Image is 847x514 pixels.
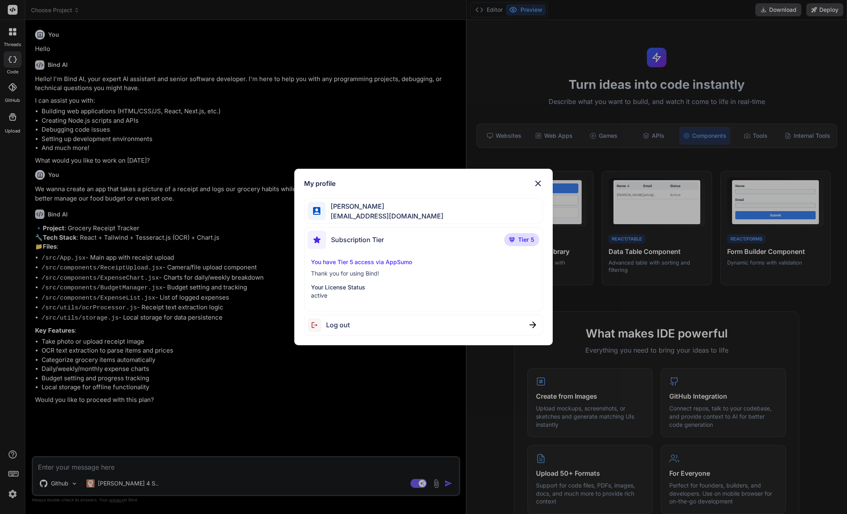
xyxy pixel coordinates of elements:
img: close [529,322,536,328]
span: Tier 5 [518,236,534,244]
img: subscription [308,231,326,249]
p: active [311,291,536,300]
img: profile [313,207,321,215]
span: [EMAIL_ADDRESS][DOMAIN_NAME] [326,211,443,221]
p: You have Tier 5 access via AppSumo [311,258,536,266]
p: Thank you for using Bind! [311,269,536,278]
h1: My profile [304,179,335,188]
span: Subscription Tier [331,235,384,245]
span: Log out [326,320,350,330]
img: logout [308,318,326,332]
p: Your License Status [311,283,536,291]
img: premium [509,237,515,242]
span: [PERSON_NAME] [326,201,443,211]
img: close [533,179,543,188]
